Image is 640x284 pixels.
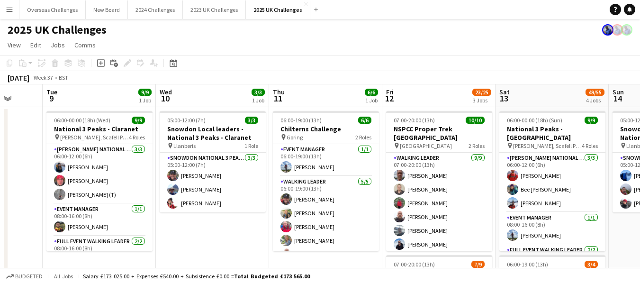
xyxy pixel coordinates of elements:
span: Week 37 [31,74,55,81]
button: New Board [86,0,128,19]
div: [DATE] [8,73,29,82]
app-user-avatar: Andy Baker [602,24,613,36]
a: Comms [71,39,99,51]
a: Jobs [47,39,69,51]
a: View [4,39,25,51]
button: Budgeted [5,271,44,282]
h1: 2025 UK Challenges [8,23,107,37]
a: Edit [27,39,45,51]
span: Edit [30,41,41,49]
div: Salary £173 025.00 + Expenses £540.00 + Subsistence £0.00 = [83,273,310,280]
span: Comms [74,41,96,49]
span: All jobs [52,273,75,280]
app-user-avatar: Andy Baker [621,24,632,36]
span: View [8,41,21,49]
span: Budgeted [15,273,43,280]
div: BST [59,74,68,81]
span: Jobs [51,41,65,49]
button: 2025 UK Challenges [246,0,310,19]
app-user-avatar: Andy Baker [612,24,623,36]
button: 2024 Challenges [128,0,183,19]
button: 2023 UK Challenges [183,0,246,19]
button: Overseas Challenges [19,0,86,19]
span: Total Budgeted £173 565.00 [234,273,310,280]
